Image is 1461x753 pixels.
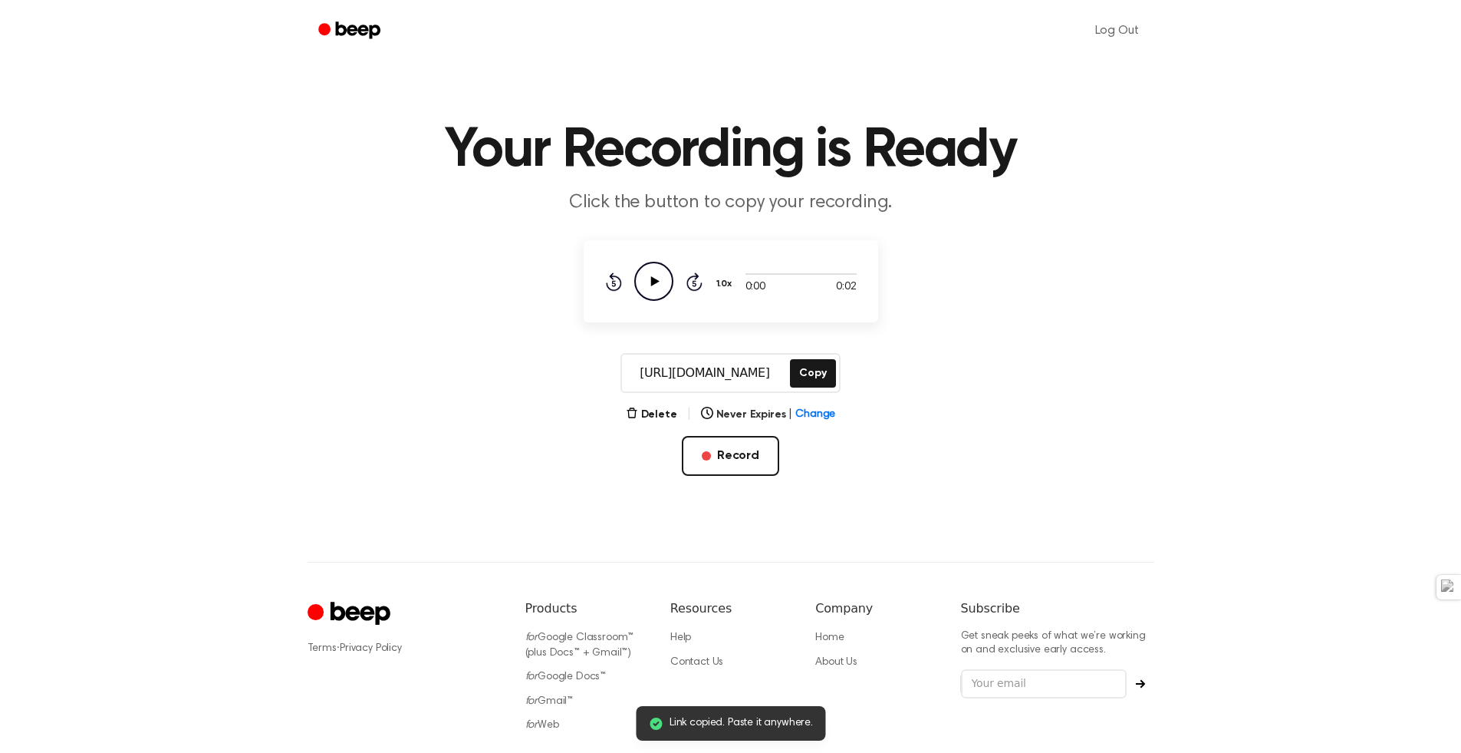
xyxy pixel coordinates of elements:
h6: Resources [670,599,791,618]
a: Help [670,632,691,643]
i: for [525,696,538,707]
button: Record [682,436,779,476]
span: Change [795,407,835,423]
i: for [525,632,538,643]
span: 0:00 [745,279,765,296]
i: for [525,720,538,731]
span: Link copied. Paste it anywhere. [670,715,813,732]
a: Contact Us [670,657,723,668]
h6: Subscribe [961,599,1154,618]
a: Home [815,632,844,643]
a: forWeb [525,720,559,731]
span: | [686,405,692,424]
button: Subscribe [1127,679,1154,689]
p: Get sneak peeks of what we’re working on and exclusive early access. [961,630,1154,657]
button: 1.0x [715,271,738,297]
h6: Products [525,599,646,618]
div: · [308,641,501,656]
a: Cruip [308,599,394,629]
a: forGoogle Classroom™ (plus Docs™ + Gmail™) [525,632,634,659]
a: Privacy Policy [340,643,402,654]
input: Your email [961,669,1127,699]
a: Beep [308,16,394,46]
a: About Us [815,657,857,668]
span: | [788,407,792,423]
a: Log Out [1080,12,1154,49]
button: Delete [626,407,677,423]
h6: Company [815,599,936,618]
a: forGoogle Docs™ [525,672,607,682]
a: forGmail™ [525,696,574,707]
i: for [525,672,538,682]
h1: Your Recording is Ready [338,123,1124,178]
p: Click the button to copy your recording. [436,190,1025,216]
button: Copy [790,359,835,388]
button: Never Expires|Change [701,407,836,423]
a: Terms [308,643,337,654]
span: 0:02 [836,279,856,296]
